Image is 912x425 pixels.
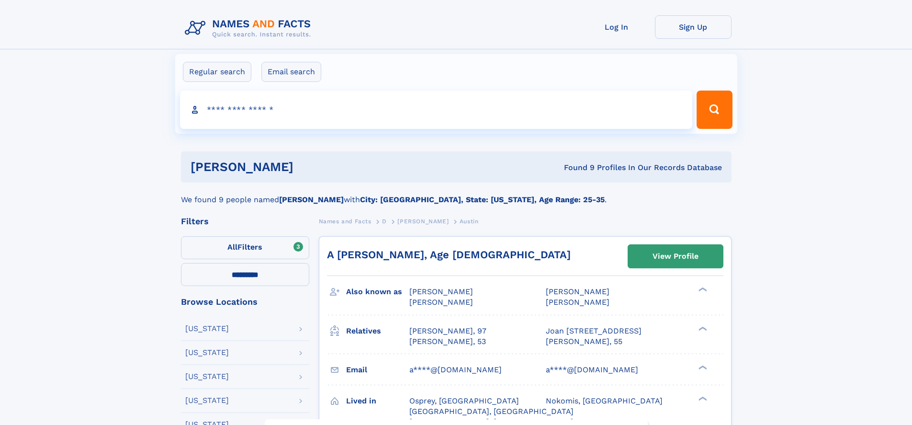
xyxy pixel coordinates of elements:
[319,215,372,227] a: Names and Facts
[382,215,387,227] a: D
[397,215,449,227] a: [PERSON_NAME]
[696,325,708,332] div: ❯
[185,397,229,404] div: [US_STATE]
[409,407,574,416] span: [GEOGRAPHIC_DATA], [GEOGRAPHIC_DATA]
[578,15,655,39] a: Log In
[346,362,409,378] h3: Email
[546,298,609,307] span: [PERSON_NAME]
[346,284,409,300] h3: Also known as
[191,161,429,173] h1: [PERSON_NAME]
[181,15,319,41] img: Logo Names and Facts
[546,336,622,347] a: [PERSON_NAME], 55
[696,395,708,402] div: ❯
[696,364,708,370] div: ❯
[409,396,519,405] span: Osprey, [GEOGRAPHIC_DATA]
[185,373,229,380] div: [US_STATE]
[180,91,693,129] input: search input
[696,287,708,293] div: ❯
[185,349,229,356] div: [US_STATE]
[428,162,722,173] div: Found 9 Profiles In Our Records Database
[655,15,732,39] a: Sign Up
[327,249,571,261] a: A [PERSON_NAME], Age [DEMOGRAPHIC_DATA]
[697,91,732,129] button: Search Button
[409,326,486,336] a: [PERSON_NAME], 97
[360,195,605,204] b: City: [GEOGRAPHIC_DATA], State: [US_STATE], Age Range: 25-35
[185,325,229,333] div: [US_STATE]
[279,195,344,204] b: [PERSON_NAME]
[181,183,732,206] div: We found 9 people named with .
[227,242,237,252] span: All
[261,62,321,82] label: Email search
[181,217,309,226] div: Filters
[546,326,642,336] a: Joan [STREET_ADDRESS]
[546,396,663,405] span: Nokomis, [GEOGRAPHIC_DATA]
[628,245,723,268] a: View Profile
[181,298,309,306] div: Browse Locations
[183,62,251,82] label: Regular search
[653,245,698,267] div: View Profile
[546,287,609,296] span: [PERSON_NAME]
[382,218,387,225] span: D
[397,218,449,225] span: [PERSON_NAME]
[181,236,309,259] label: Filters
[409,287,473,296] span: [PERSON_NAME]
[409,336,486,347] a: [PERSON_NAME], 53
[346,323,409,339] h3: Relatives
[346,393,409,409] h3: Lived in
[409,298,473,307] span: [PERSON_NAME]
[460,218,479,225] span: Austin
